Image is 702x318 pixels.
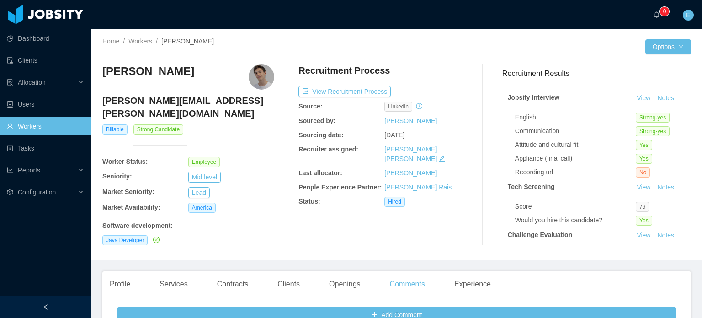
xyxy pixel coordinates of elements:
b: Source: [298,102,322,110]
a: View [633,94,654,102]
a: icon: robotUsers [7,95,84,113]
span: Employee [188,157,220,167]
b: Market Seniority: [102,188,154,195]
span: Strong-yes [636,113,670,123]
div: Profile [102,271,138,297]
i: icon: solution [7,79,13,86]
a: Home [102,38,119,45]
div: Appliance (final call) [515,154,636,163]
a: icon: exportView Recruitment Process [298,88,391,95]
h4: Recruitment Process [298,64,390,77]
span: America [188,203,216,213]
div: Contracts [210,271,255,297]
span: E [686,10,690,21]
b: Status: [298,198,320,205]
span: linkedin [384,102,412,112]
a: [PERSON_NAME] Rais [384,183,452,191]
img: c7cf0b85-f466-4e68-834a-ddd06486ab9d_6651facaeda7b-400w.png [249,64,274,90]
div: Communication [515,126,636,136]
b: Sourcing date: [298,131,343,139]
span: No [636,167,650,178]
span: Strong-yes [636,126,670,136]
span: [DATE] [384,131,404,139]
a: [PERSON_NAME] [384,169,437,177]
a: icon: auditClients [7,51,84,70]
span: Configuration [18,189,56,196]
i: icon: setting [7,189,13,195]
strong: Tech Screening [508,183,555,190]
span: Yes [636,154,652,164]
i: icon: line-chart [7,167,13,173]
span: Billable [102,124,128,135]
span: Yes [636,216,652,226]
div: Would you hire this candidate? [515,216,636,225]
span: Hired [384,197,405,207]
h4: [PERSON_NAME][EMAIL_ADDRESS][PERSON_NAME][DOMAIN_NAME] [102,94,274,120]
span: 79 [636,202,649,212]
button: Notes [654,93,678,104]
a: icon: check-circle [151,236,160,243]
a: icon: pie-chartDashboard [7,29,84,48]
a: [PERSON_NAME] [384,117,437,124]
sup: 0 [660,7,669,16]
span: [PERSON_NAME] [161,38,214,45]
button: icon: exportView Recruitment Process [298,86,391,97]
div: Attitude and cultural fit [515,140,636,150]
b: Market Availability: [102,204,160,211]
strong: Challenge Evaluation [508,231,573,238]
a: View [633,232,654,239]
h3: [PERSON_NAME] [102,64,194,79]
a: [PERSON_NAME] [PERSON_NAME] [384,146,437,162]
a: icon: userWorkers [7,117,84,135]
b: Last allocator: [298,169,342,177]
button: Mid level [188,172,221,183]
i: icon: edit [439,156,445,162]
div: Clients [270,271,307,297]
span: / [156,38,158,45]
div: English [515,113,636,122]
b: Software development : [102,222,173,229]
button: Notes [654,230,678,241]
span: Java Developer [102,235,148,245]
span: Reports [18,167,40,174]
div: Recording url [515,167,636,177]
span: Strong Candidate [133,124,183,135]
b: Recruiter assigned: [298,146,358,153]
div: Comments [383,271,432,297]
a: Workers [128,38,152,45]
span: Yes [636,140,652,150]
a: icon: profileTasks [7,139,84,157]
b: Worker Status: [102,158,148,165]
i: icon: history [416,103,422,109]
button: Optionsicon: down [645,39,691,54]
i: icon: check-circle [153,237,160,243]
span: / [123,38,125,45]
strong: Jobsity Interview [508,94,560,101]
button: Lead [188,187,210,198]
div: Services [152,271,195,297]
button: Notes [654,182,678,193]
a: View [633,183,654,191]
h3: Recruitment Results [502,68,691,79]
div: Score [515,202,636,211]
i: icon: bell [654,11,660,18]
b: People Experience Partner: [298,183,382,191]
span: Allocation [18,79,46,86]
div: Experience [447,271,498,297]
div: Openings [322,271,368,297]
b: Seniority: [102,172,132,180]
b: Sourced by: [298,117,335,124]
